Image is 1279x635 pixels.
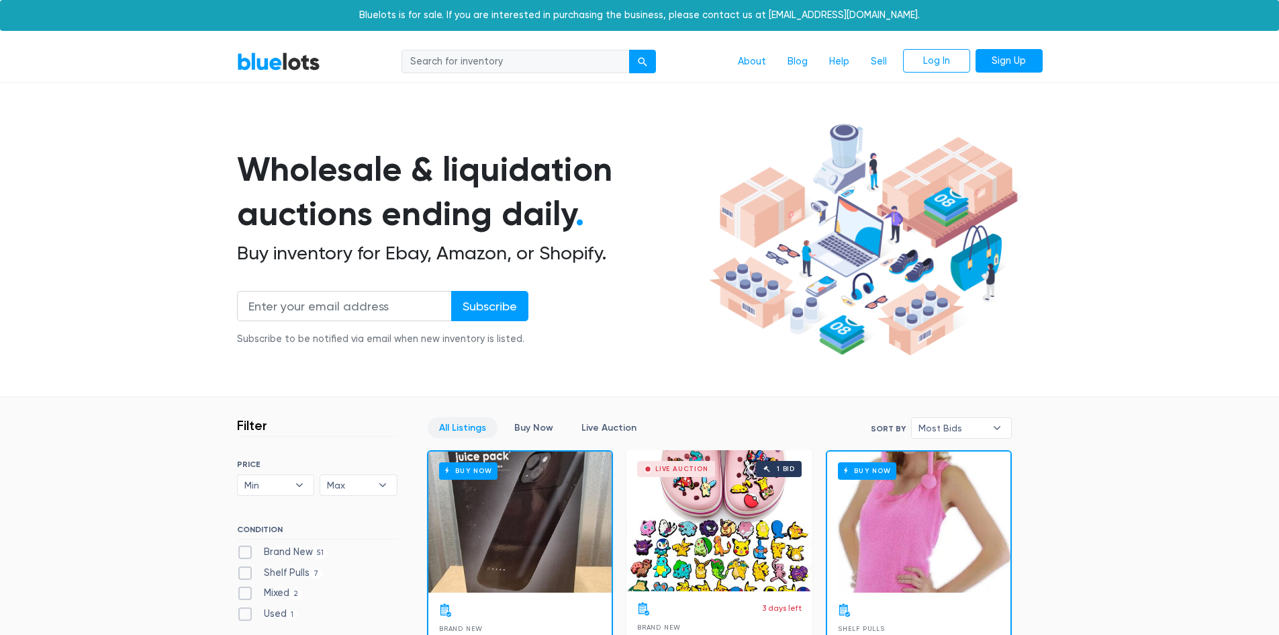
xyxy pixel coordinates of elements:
[838,462,896,479] h6: Buy Now
[976,49,1043,73] a: Sign Up
[237,52,320,71] a: BlueLots
[237,460,397,469] h6: PRICE
[237,332,528,347] div: Subscribe to be notified via email when new inventory is listed.
[503,417,565,438] a: Buy Now
[237,586,303,601] label: Mixed
[871,423,906,435] label: Sort By
[289,589,303,600] span: 2
[777,466,795,472] div: 1 bid
[237,417,267,433] h3: Filter
[451,291,528,321] input: Subscribe
[401,50,630,74] input: Search for inventory
[727,49,777,75] a: About
[838,625,885,632] span: Shelf Pulls
[818,49,860,75] a: Help
[575,194,584,234] span: .
[327,475,371,495] span: Max
[237,525,397,540] h6: CONDITION
[428,417,498,438] a: All Listings
[762,602,802,614] p: 3 days left
[237,545,328,560] label: Brand New
[439,462,498,479] h6: Buy Now
[860,49,898,75] a: Sell
[237,147,704,237] h1: Wholesale & liquidation auctions ending daily
[827,452,1010,593] a: Buy Now
[777,49,818,75] a: Blog
[626,450,812,591] a: Live Auction 1 bid
[244,475,289,495] span: Min
[918,418,986,438] span: Most Bids
[439,625,483,632] span: Brand New
[637,624,681,631] span: Brand New
[428,452,612,593] a: Buy Now
[369,475,397,495] b: ▾
[313,548,328,558] span: 51
[655,466,708,472] div: Live Auction
[983,418,1011,438] b: ▾
[903,49,970,73] a: Log In
[285,475,314,495] b: ▾
[570,417,648,438] a: Live Auction
[704,118,1023,362] img: hero-ee84e7d0318cb26816c560f6b4441b76977f77a177738b4e94f68c95b2b83dbb.png
[237,291,452,321] input: Enter your email address
[237,607,298,622] label: Used
[310,568,323,579] span: 7
[237,566,323,581] label: Shelf Pulls
[287,609,298,620] span: 1
[237,242,704,265] h2: Buy inventory for Ebay, Amazon, or Shopify.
